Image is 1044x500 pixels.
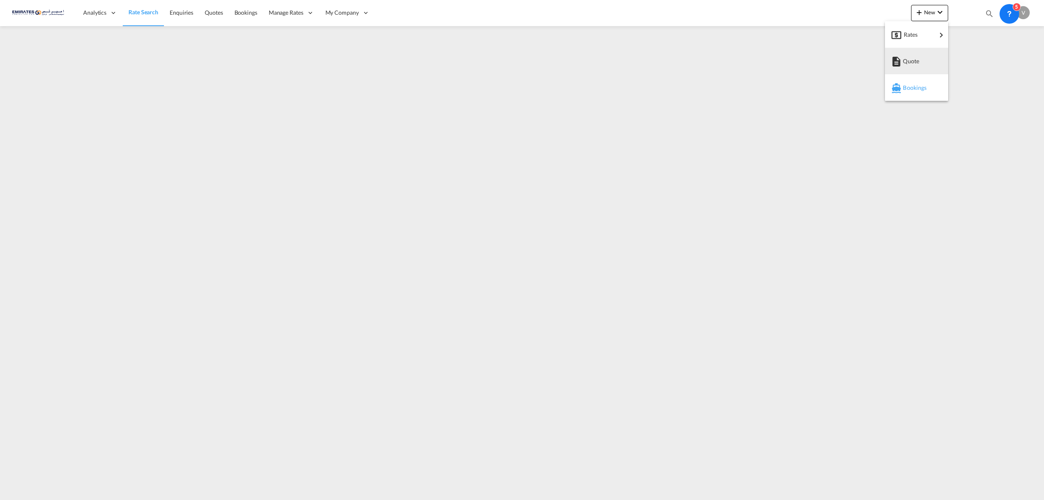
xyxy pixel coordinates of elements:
[885,48,948,74] button: Quote
[936,30,946,40] md-icon: icon-chevron-right
[903,53,912,69] span: Quote
[891,51,942,71] div: Quote
[903,80,912,96] span: Bookings
[885,74,948,101] button: Bookings
[891,78,942,98] div: Bookings
[904,27,913,43] span: Rates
